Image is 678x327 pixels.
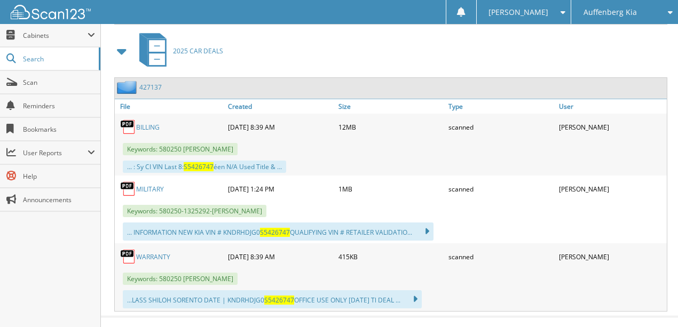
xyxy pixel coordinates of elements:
[23,101,95,110] span: Reminders
[136,123,160,132] a: BILLING
[336,116,446,138] div: 12MB
[120,249,136,265] img: PDF.png
[225,178,336,200] div: [DATE] 1:24 PM
[133,30,223,72] a: 2025 CAR DEALS
[120,119,136,135] img: PDF.png
[336,99,446,114] a: Size
[117,81,139,94] img: folder2.png
[123,143,238,155] span: Keywords: 580250 [PERSON_NAME]
[225,116,336,138] div: [DATE] 8:39 AM
[446,178,556,200] div: scanned
[556,116,667,138] div: [PERSON_NAME]
[136,185,164,194] a: MILITARY
[184,162,214,171] span: S5426747
[23,78,95,87] span: Scan
[23,54,93,63] span: Search
[556,99,667,114] a: User
[488,9,548,15] span: [PERSON_NAME]
[446,99,556,114] a: Type
[173,46,223,55] span: 2025 CAR DEALS
[123,222,433,241] div: ... INFORMATION NEW KIA VIN # KNDRHDJG0 QUALIFYING VIN # RETAILER VALIDATIO...
[264,296,294,305] span: S5426747
[11,5,91,19] img: scan123-logo-white.svg
[123,205,266,217] span: Keywords: 580250-1325292-[PERSON_NAME]
[23,195,95,204] span: Announcements
[625,276,678,327] iframe: Chat Widget
[123,161,286,173] div: ... : Sy CI VIN Last 8: éen N/A Used Title & ...
[556,246,667,267] div: [PERSON_NAME]
[584,9,637,15] span: Auffenberg Kia
[446,116,556,138] div: scanned
[556,178,667,200] div: [PERSON_NAME]
[123,290,422,308] div: ...LASS SHILOH SORENTO DATE | KNDRHDJG0 OFFICE USE ONLY [DATE] Tl DEAL ...
[23,125,95,134] span: Bookmarks
[136,252,170,261] a: WARRANTY
[225,246,336,267] div: [DATE] 8:39 AM
[23,31,88,40] span: Cabinets
[115,99,225,114] a: File
[336,178,446,200] div: 1MB
[120,181,136,197] img: PDF.png
[23,148,88,157] span: User Reports
[336,246,446,267] div: 415KB
[123,273,238,285] span: Keywords: 580250 [PERSON_NAME]
[139,83,162,92] a: 427137
[260,228,290,237] span: S5426747
[225,99,336,114] a: Created
[23,172,95,181] span: Help
[446,246,556,267] div: scanned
